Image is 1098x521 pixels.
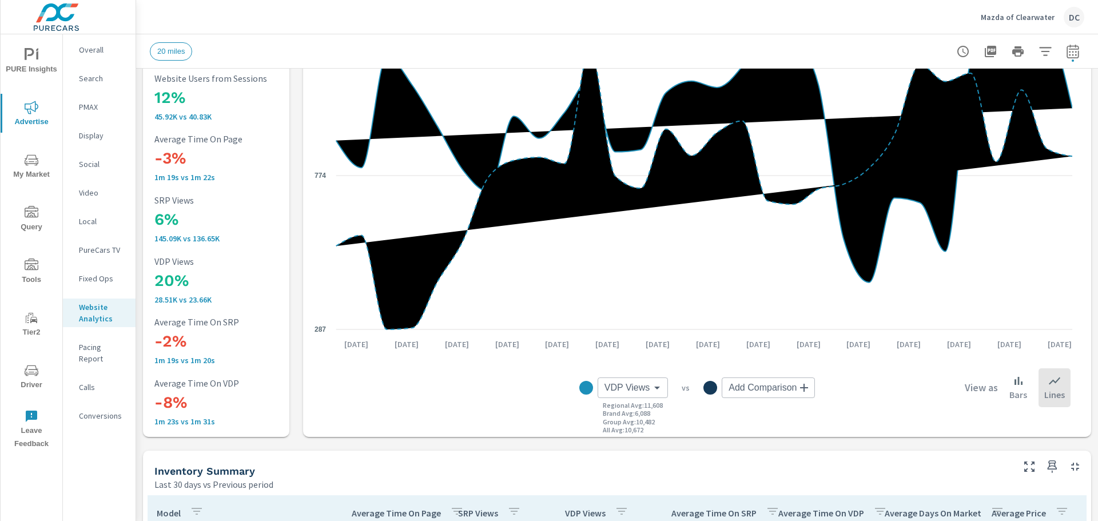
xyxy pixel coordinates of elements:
[352,507,441,519] p: Average Time On Page
[4,48,59,76] span: PURE Insights
[458,507,498,519] p: SRP Views
[981,12,1055,22] p: Mazda of Clearwater
[79,301,126,324] p: Website Analytics
[154,256,305,267] p: VDP Views
[1064,7,1084,27] div: DC
[587,339,627,350] p: [DATE]
[4,258,59,287] span: Tools
[154,332,305,351] h3: -2%
[838,339,878,350] p: [DATE]
[150,47,192,55] span: 20 miles
[387,339,427,350] p: [DATE]
[154,210,305,229] h3: 6%
[1034,40,1057,63] button: Apply Filters
[336,339,376,350] p: [DATE]
[315,172,326,180] text: 774
[4,101,59,129] span: Advertise
[79,341,126,364] p: Pacing Report
[979,40,1002,63] button: "Export Report to PDF"
[79,216,126,227] p: Local
[4,409,59,451] span: Leave Feedback
[79,410,126,421] p: Conversions
[1043,458,1061,476] span: Save this to your personalized report
[63,270,136,287] div: Fixed Ops
[638,339,678,350] p: [DATE]
[722,377,815,398] div: Add Comparison
[154,417,305,426] p: 1m 23s vs 1m 31s
[603,409,650,417] p: Brand Avg : 6,088
[154,173,305,182] p: 1m 19s vs 1m 22s
[63,299,136,327] div: Website Analytics
[63,127,136,144] div: Display
[79,73,126,84] p: Search
[4,311,59,339] span: Tier2
[565,507,606,519] p: VDP Views
[154,393,305,412] h3: -8%
[154,134,305,144] p: Average Time On Page
[79,381,126,393] p: Calls
[154,73,305,83] p: Website Users from Sessions
[154,195,305,205] p: SRP Views
[79,158,126,170] p: Social
[79,130,126,141] p: Display
[1006,40,1029,63] button: Print Report
[79,101,126,113] p: PMAX
[79,273,126,284] p: Fixed Ops
[154,478,273,491] p: Last 30 days vs Previous period
[604,382,650,393] span: VDP Views
[778,507,864,519] p: Average Time On VDP
[738,339,778,350] p: [DATE]
[63,339,136,367] div: Pacing Report
[154,317,305,327] p: Average Time On SRP
[789,339,829,350] p: [DATE]
[154,295,305,304] p: 28,508 vs 23,664
[4,206,59,234] span: Query
[154,465,255,477] h5: Inventory Summary
[63,241,136,258] div: PureCars TV
[4,153,59,181] span: My Market
[63,70,136,87] div: Search
[992,507,1046,519] p: Average Price
[1066,458,1084,476] button: Minimize Widget
[63,213,136,230] div: Local
[1061,40,1084,63] button: Select Date Range
[1020,458,1039,476] button: Make Fullscreen
[668,383,703,393] p: vs
[154,149,305,168] h3: -3%
[63,41,136,58] div: Overall
[63,379,136,396] div: Calls
[1009,388,1027,401] p: Bars
[154,356,305,365] p: 1m 19s vs 1m 20s
[729,382,797,393] span: Add Comparison
[537,339,577,350] p: [DATE]
[63,98,136,116] div: PMAX
[63,156,136,173] div: Social
[63,184,136,201] div: Video
[4,364,59,392] span: Driver
[885,507,981,519] p: Average Days On Market
[154,88,305,108] h3: 12%
[154,234,305,243] p: 145,091 vs 136,647
[157,507,181,519] p: Model
[603,426,643,434] p: All Avg : 10,672
[889,339,929,350] p: [DATE]
[1040,339,1080,350] p: [DATE]
[79,187,126,198] p: Video
[154,378,305,388] p: Average Time On VDP
[154,112,305,121] p: 45,920 vs 40,829
[437,339,477,350] p: [DATE]
[965,382,998,393] h6: View as
[79,44,126,55] p: Overall
[671,507,757,519] p: Average Time On SRP
[603,401,663,409] p: Regional Avg : 11,608
[603,418,655,426] p: Group Avg : 10,482
[63,407,136,424] div: Conversions
[1044,388,1065,401] p: Lines
[989,339,1029,350] p: [DATE]
[79,244,126,256] p: PureCars TV
[487,339,527,350] p: [DATE]
[939,339,979,350] p: [DATE]
[154,271,305,291] h3: 20%
[688,339,728,350] p: [DATE]
[598,377,668,398] div: VDP Views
